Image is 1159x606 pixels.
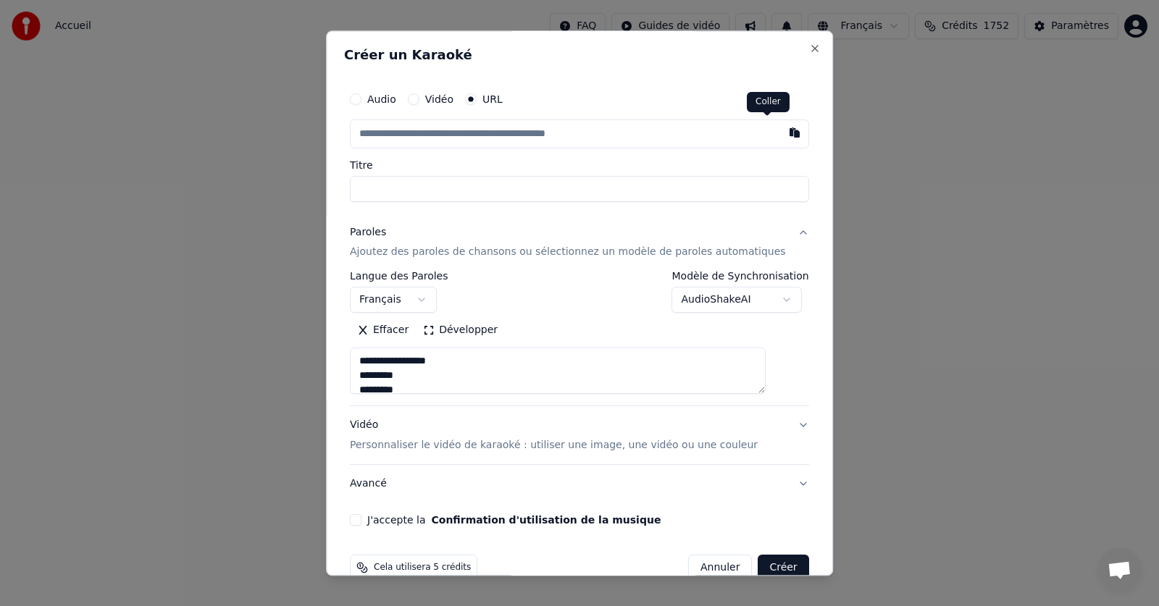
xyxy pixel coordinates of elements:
[350,418,758,453] div: Vidéo
[350,439,758,453] p: Personnaliser le vidéo de karaoké : utiliser une image, une vidéo ou une couleur
[350,272,809,406] div: ParolesAjoutez des paroles de chansons ou sélectionnez un modèle de paroles automatiques
[374,563,471,574] span: Cela utilisera 5 crédits
[350,272,448,282] label: Langue des Paroles
[350,466,809,503] button: Avancé
[350,245,786,260] p: Ajoutez des paroles de chansons ou sélectionnez un modèle de paroles automatiques
[432,515,661,526] button: J'accepte la
[688,555,752,581] button: Annuler
[350,160,809,170] label: Titre
[747,92,790,112] div: Coller
[758,555,809,581] button: Créer
[350,214,809,272] button: ParolesAjoutez des paroles de chansons ou sélectionnez un modèle de paroles automatiques
[367,515,661,526] label: J'accepte la
[672,272,809,282] label: Modèle de Synchronisation
[367,94,396,104] label: Audio
[350,319,416,342] button: Effacer
[416,319,505,342] button: Développer
[425,94,453,104] label: Vidéo
[350,225,386,240] div: Paroles
[482,94,503,104] label: URL
[344,49,815,62] h2: Créer un Karaoké
[350,407,809,465] button: VidéoPersonnaliser le vidéo de karaoké : utiliser une image, une vidéo ou une couleur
